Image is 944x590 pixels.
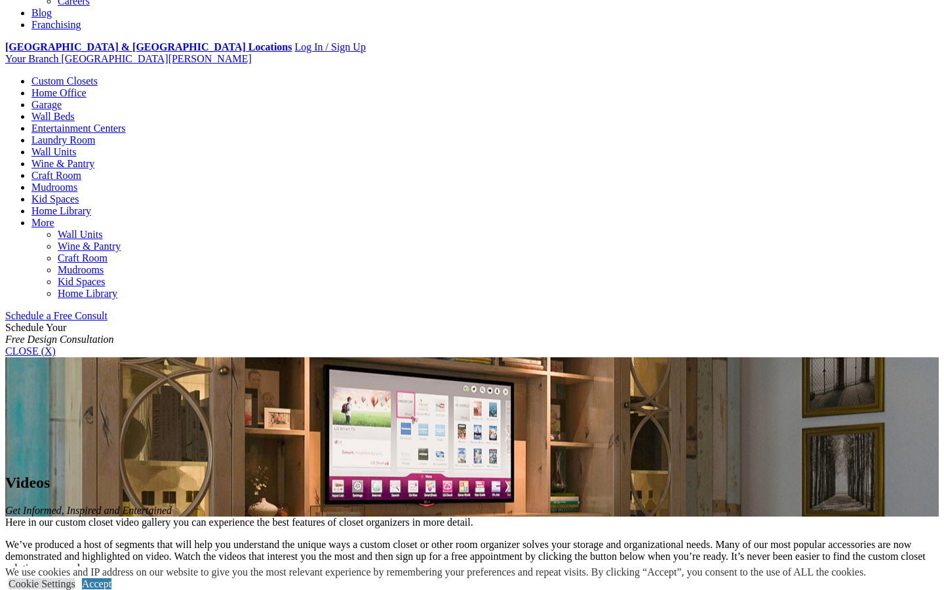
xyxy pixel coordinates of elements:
[31,134,95,146] a: Laundry Room
[5,53,58,64] span: Your Branch
[31,75,98,87] a: Custom Closets
[5,322,114,345] span: Schedule Your
[5,517,473,528] span: Here in our custom closet video gallery you can experience the best features of closet organizers...
[5,505,172,516] em: Get Informed, Inspired and Entertained
[31,170,81,181] a: Craft Room
[31,193,79,205] a: Kid Spaces
[31,19,81,30] a: Franchising
[31,123,126,134] a: Entertainment Centers
[31,158,94,169] a: Wine & Pantry
[31,217,54,228] a: More menu text will display only on big screen
[294,41,365,52] a: Log In / Sign Up
[5,345,56,357] a: CLOSE (X)
[5,334,114,345] em: Free Design Consultation
[58,241,121,252] a: Wine & Pantry
[31,111,75,122] a: Wall Beds
[5,474,939,492] h1: Videos
[5,310,108,321] a: Schedule a Free Consult (opens a dropdown menu)
[61,53,251,64] span: [GEOGRAPHIC_DATA][PERSON_NAME]
[58,252,108,264] a: Craft Room
[31,182,77,193] a: Mudrooms
[5,41,292,52] a: [GEOGRAPHIC_DATA] & [GEOGRAPHIC_DATA] Locations
[5,53,252,64] a: Your Branch [GEOGRAPHIC_DATA][PERSON_NAME]
[31,7,52,18] a: Blog
[31,146,76,157] a: Wall Units
[58,288,117,299] a: Home Library
[58,229,102,240] a: Wall Units
[31,205,91,216] a: Home Library
[31,99,62,110] a: Garage
[5,539,939,574] p: We’ve produced a host of segments that will help you understand the unique ways a custom closet o...
[5,566,866,578] div: We use cookies and IP address on our website to give you the most relevant experience by remember...
[31,87,87,98] a: Home Office
[58,264,104,275] a: Mudrooms
[9,578,75,589] a: Cookie Settings
[82,578,111,589] a: Accept
[58,276,105,287] a: Kid Spaces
